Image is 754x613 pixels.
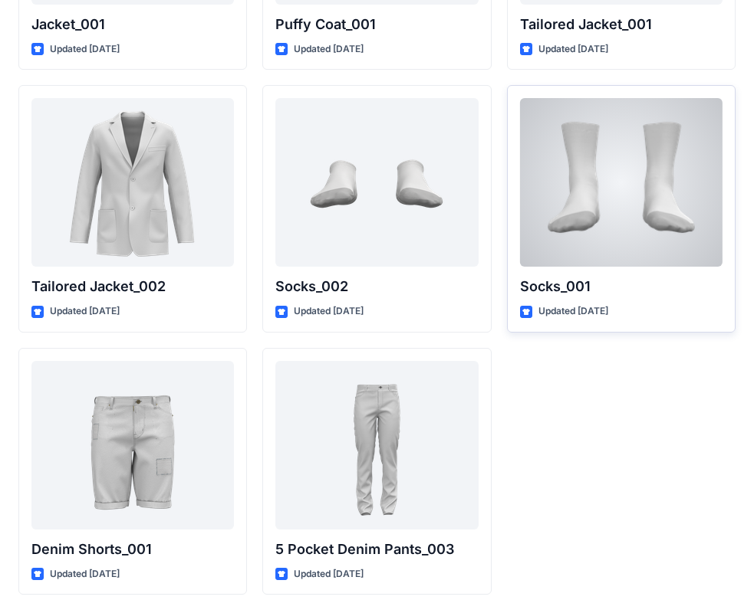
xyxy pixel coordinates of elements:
p: Updated [DATE] [538,41,608,57]
p: Updated [DATE] [50,566,120,582]
p: Updated [DATE] [294,566,364,582]
a: Socks_001 [520,98,723,267]
p: Socks_001 [520,276,723,297]
p: Jacket_001 [31,14,234,35]
p: Updated [DATE] [294,303,364,320]
p: Tailored Jacket_001 [520,14,723,35]
p: Updated [DATE] [50,41,120,57]
p: Updated [DATE] [538,303,608,320]
p: Puffy Coat_001 [275,14,478,35]
a: 5 Pocket Denim Pants_003 [275,361,478,529]
p: Updated [DATE] [50,303,120,320]
a: Socks_002 [275,98,478,267]
a: Tailored Jacket_002 [31,98,234,267]
p: Denim Shorts_001 [31,539,234,560]
p: 5 Pocket Denim Pants_003 [275,539,478,560]
p: Tailored Jacket_002 [31,276,234,297]
a: Denim Shorts_001 [31,361,234,529]
p: Updated [DATE] [294,41,364,57]
p: Socks_002 [275,276,478,297]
